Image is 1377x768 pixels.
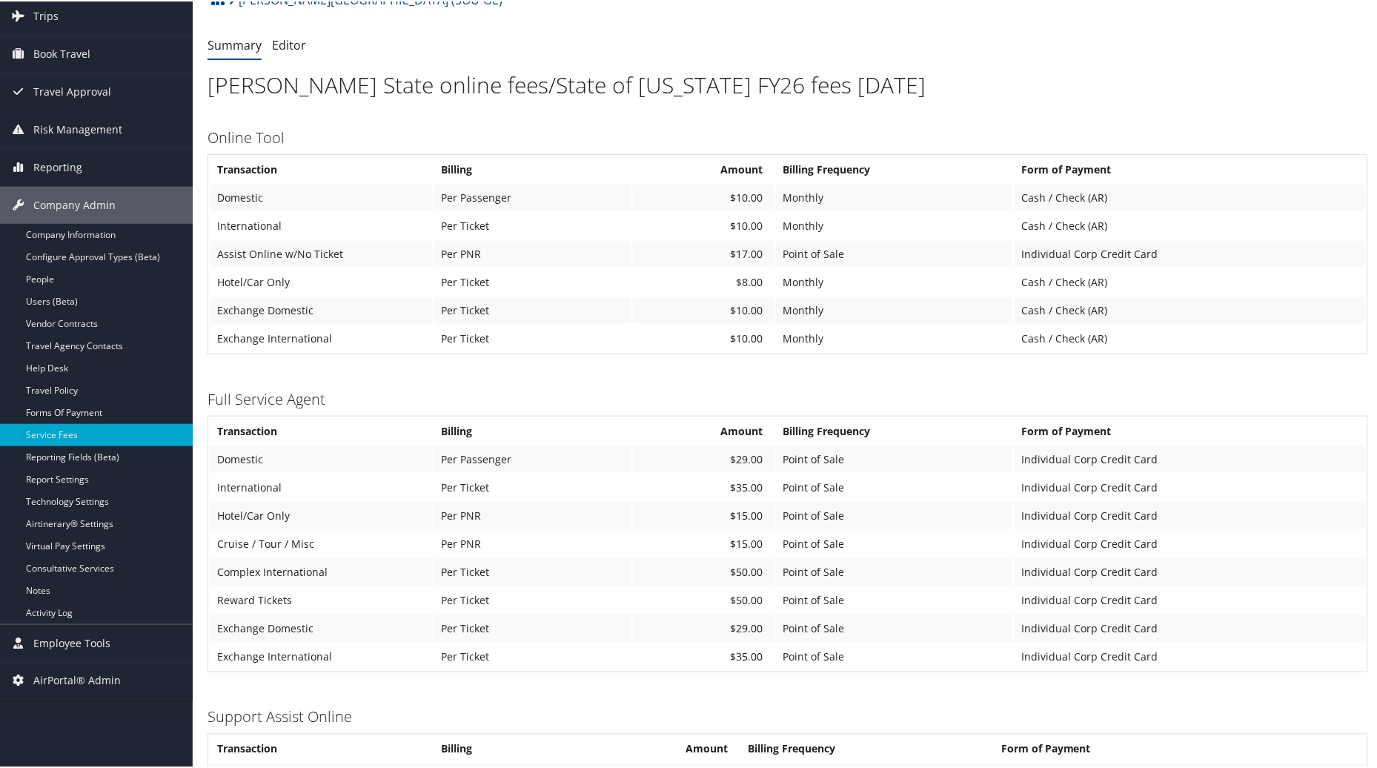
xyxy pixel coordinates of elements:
td: Point of Sale [776,445,1014,471]
th: Amount [590,735,740,761]
td: $15.00 [633,529,774,556]
td: Point of Sale [776,557,1014,584]
th: Billing Frequency [776,417,1014,443]
a: Editor [272,36,306,52]
th: Billing Frequency [776,155,1014,182]
td: Cash / Check (AR) [1015,324,1366,351]
th: Billing [434,417,631,443]
td: $50.00 [633,586,774,612]
td: Domestic [210,445,432,471]
span: AirPortal® Admin [33,661,121,698]
td: $29.00 [633,445,774,471]
th: Billing Frequency [741,735,992,761]
a: Summary [208,36,262,52]
th: Amount [633,417,774,443]
td: Complex International [210,557,432,584]
h3: Support Assist Online [208,706,1368,726]
td: Per Passenger [434,445,631,471]
td: Per Passenger [434,183,631,210]
td: International [210,211,432,238]
td: $29.00 [633,614,774,640]
td: Individual Corp Credit Card [1015,239,1366,266]
td: Per Ticket [434,473,631,500]
td: Exchange Domestic [210,614,432,640]
td: Per Ticket [434,324,631,351]
td: Monthly [776,268,1014,294]
h3: Online Tool [208,126,1368,147]
td: Per Ticket [434,268,631,294]
span: Risk Management [33,110,122,147]
td: $10.00 [633,324,774,351]
td: Monthly [776,324,1014,351]
td: Per PNR [434,529,631,556]
td: Per Ticket [434,211,631,238]
td: International [210,473,432,500]
td: Point of Sale [776,239,1014,266]
td: Per Ticket [434,296,631,322]
td: Cash / Check (AR) [1015,268,1366,294]
td: $17.00 [633,239,774,266]
td: Individual Corp Credit Card [1015,529,1366,556]
th: Transaction [210,735,432,761]
th: Billing [434,735,588,761]
td: Individual Corp Credit Card [1015,501,1366,528]
td: Monthly [776,296,1014,322]
th: Form of Payment [994,735,1366,761]
td: Domestic [210,183,432,210]
th: Form of Payment [1015,155,1366,182]
td: $35.00 [633,642,774,669]
td: $50.00 [633,557,774,584]
td: Cash / Check (AR) [1015,296,1366,322]
td: Assist Online w/No Ticket [210,239,432,266]
th: Form of Payment [1015,417,1366,443]
h3: Full Service Agent [208,388,1368,408]
td: Individual Corp Credit Card [1015,473,1366,500]
td: $35.00 [633,473,774,500]
td: Point of Sale [776,614,1014,640]
span: Company Admin [33,185,116,222]
span: Travel Approval [33,72,111,109]
td: Individual Corp Credit Card [1015,614,1366,640]
td: $15.00 [633,501,774,528]
td: Exchange International [210,324,432,351]
td: Exchange International [210,642,432,669]
td: Individual Corp Credit Card [1015,586,1366,612]
th: Transaction [210,417,432,443]
h1: [PERSON_NAME] State online fees/State of [US_STATE] FY26 fees [DATE] [208,68,1368,99]
td: Reward Tickets [210,586,432,612]
td: Hotel/Car Only [210,501,432,528]
td: Point of Sale [776,473,1014,500]
span: Reporting [33,148,82,185]
td: Point of Sale [776,501,1014,528]
td: Monthly [776,183,1014,210]
td: Cash / Check (AR) [1015,211,1366,238]
span: Employee Tools [33,623,110,661]
td: Point of Sale [776,586,1014,612]
td: Per PNR [434,239,631,266]
td: Individual Corp Credit Card [1015,642,1366,669]
td: $10.00 [633,296,774,322]
th: Amount [633,155,774,182]
td: Per Ticket [434,586,631,612]
td: Cash / Check (AR) [1015,183,1366,210]
span: Book Travel [33,34,90,71]
td: Per Ticket [434,614,631,640]
th: Transaction [210,155,432,182]
td: $8.00 [633,268,774,294]
td: Per Ticket [434,642,631,669]
td: Cruise / Tour / Misc [210,529,432,556]
td: Individual Corp Credit Card [1015,445,1366,471]
td: Monthly [776,211,1014,238]
td: Per Ticket [434,557,631,584]
td: Point of Sale [776,529,1014,556]
td: Point of Sale [776,642,1014,669]
td: $10.00 [633,183,774,210]
td: $10.00 [633,211,774,238]
td: Exchange Domestic [210,296,432,322]
td: Hotel/Car Only [210,268,432,294]
td: Per PNR [434,501,631,528]
th: Billing [434,155,631,182]
td: Individual Corp Credit Card [1015,557,1366,584]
